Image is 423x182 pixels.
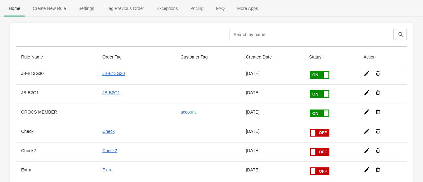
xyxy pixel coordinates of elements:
[151,3,183,14] span: Exceptions
[16,123,97,142] th: Check
[73,3,99,14] span: Settings
[181,110,196,114] a: account
[211,3,230,14] span: FAQ
[28,3,71,14] span: Create New Rule
[102,167,113,172] a: Extra
[102,3,149,14] span: Tag Previous Order
[72,0,100,16] button: Settings
[102,148,117,153] a: Check2
[97,49,175,65] th: Order Tag
[16,142,97,161] th: Check2
[176,49,241,65] th: Customer Tag
[241,84,304,104] td: [DATE]
[241,65,304,84] td: [DATE]
[241,104,304,123] td: [DATE]
[102,71,125,76] a: JB-B13G30
[230,29,394,40] input: Search by name
[16,84,97,104] th: JB-B2G1
[232,3,263,14] span: More Apps
[241,123,304,142] td: [DATE]
[102,129,115,134] a: Check
[26,0,72,16] button: Create_New_Rule
[16,104,97,123] th: CROCS MEMBER
[2,0,26,16] button: Home
[304,49,359,65] th: Status
[241,161,304,181] td: [DATE]
[4,3,25,14] span: Home
[185,3,209,14] span: Pricing
[16,161,97,181] th: Extra
[241,49,304,65] th: Created Date
[241,142,304,161] td: [DATE]
[359,49,407,65] th: Action
[16,65,97,84] th: JB-B13G30
[16,49,97,65] th: Rule Name
[102,90,120,95] a: JB-B2G1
